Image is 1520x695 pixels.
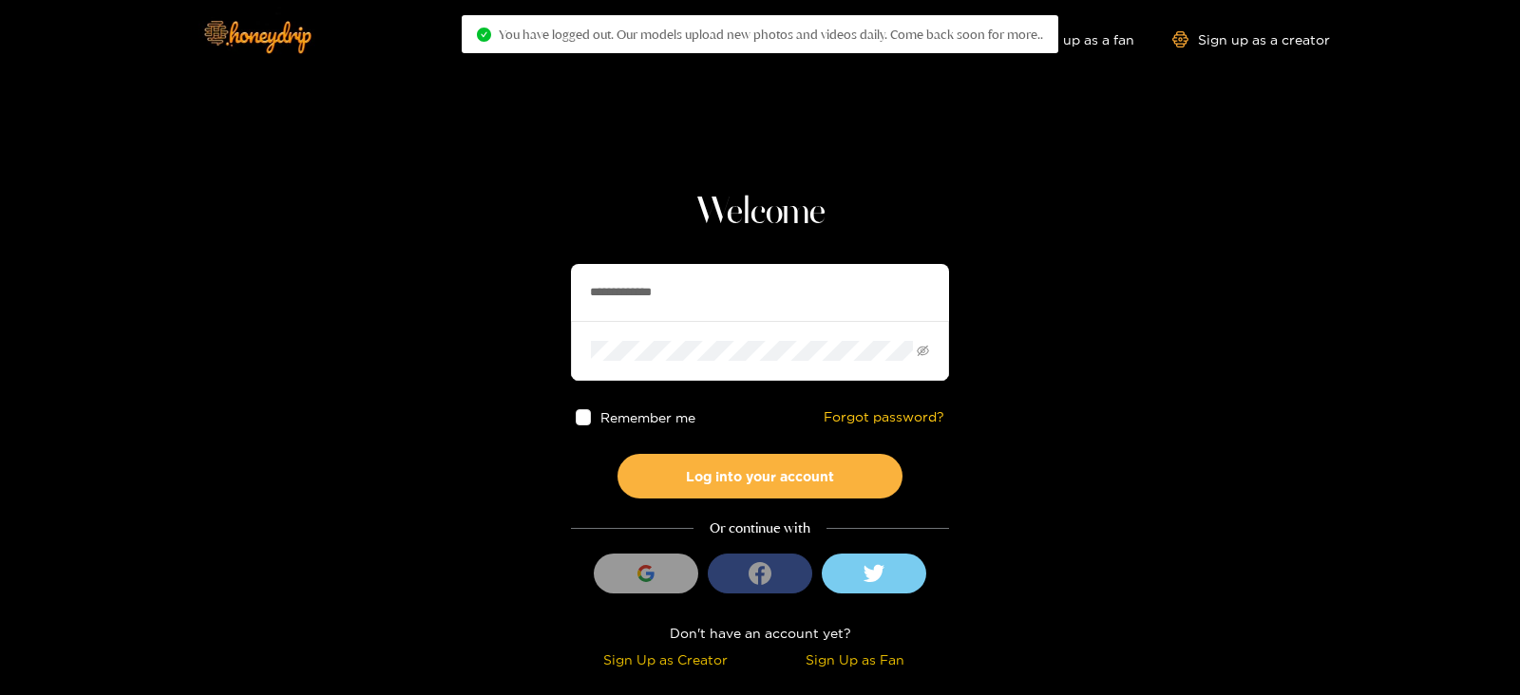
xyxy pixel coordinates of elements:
a: Sign up as a creator [1172,31,1330,47]
a: Forgot password? [824,409,944,425]
span: Remember me [601,410,696,424]
div: Sign Up as Creator [576,648,755,670]
button: Log into your account [617,454,902,498]
div: Don't have an account yet? [571,622,949,644]
span: eye-invisible [917,345,929,357]
div: Sign Up as Fan [765,648,944,670]
a: Sign up as a fan [1004,31,1134,47]
span: check-circle [477,28,491,42]
h1: Welcome [571,190,949,235]
div: Or continue with [571,517,949,539]
span: You have logged out. Our models upload new photos and videos daily. Come back soon for more.. [499,27,1043,42]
